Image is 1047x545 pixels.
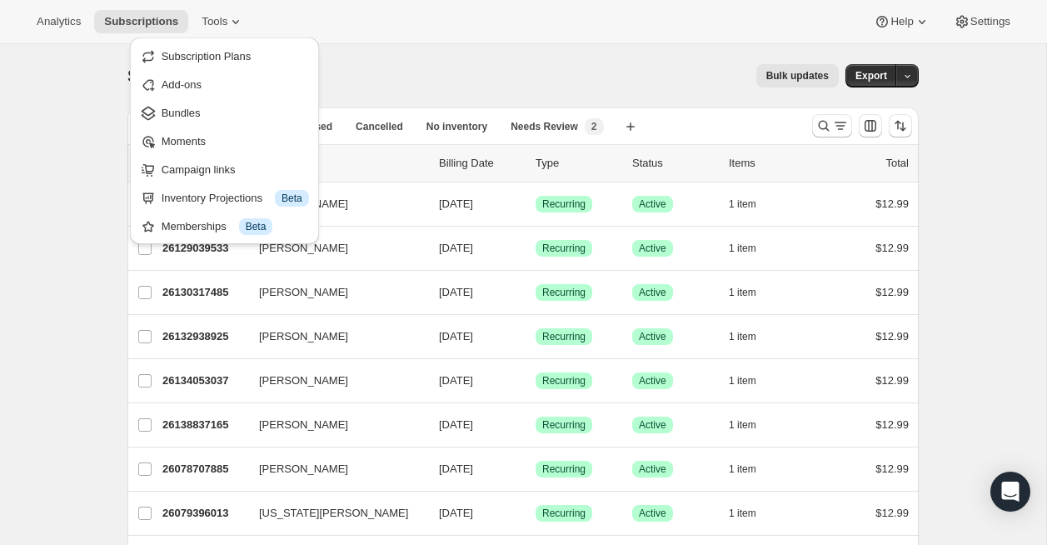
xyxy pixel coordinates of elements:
button: 1 item [729,281,775,304]
span: 1 item [729,330,756,343]
span: Settings [970,15,1010,28]
span: Active [639,507,666,520]
p: 26138837165 [162,417,246,433]
span: 1 item [729,374,756,387]
span: Active [639,462,666,476]
span: [DATE] [439,197,473,210]
span: Help [890,15,913,28]
span: Bulk updates [766,69,829,82]
button: 1 item [729,325,775,348]
span: [PERSON_NAME] [259,417,348,433]
p: Customer [259,155,426,172]
span: $12.99 [875,374,909,387]
button: Export [845,64,897,87]
span: Bundles [162,107,201,119]
button: Campaign links [135,156,314,182]
span: Cancelled [356,120,403,133]
span: [DATE] [439,286,473,298]
span: Beta [246,220,267,233]
button: Create new view [617,115,644,138]
span: $12.99 [875,507,909,519]
span: [DATE] [439,374,473,387]
span: $12.99 [875,462,909,475]
button: 1 item [729,369,775,392]
p: 26079396013 [162,505,246,522]
button: [US_STATE][PERSON_NAME] [249,500,416,527]
button: Moments [135,127,314,154]
button: 1 item [729,457,775,481]
span: Recurring [542,286,586,299]
span: Active [639,418,666,432]
span: [DATE] [439,418,473,431]
button: Subscription Plans [135,42,314,69]
span: Recurring [542,197,586,211]
button: 1 item [729,413,775,437]
span: [DATE] [439,242,473,254]
span: [DATE] [439,507,473,519]
span: Recurring [542,242,586,255]
span: 1 item [729,418,756,432]
span: 1 item [729,286,756,299]
div: 26129039533[PERSON_NAME][DATE]SuccessRecurringSuccessActive1 item$12.99 [162,237,909,260]
span: [DATE] [439,462,473,475]
span: 1 item [729,242,756,255]
span: $12.99 [875,418,909,431]
button: Add-ons [135,71,314,97]
button: 1 item [729,192,775,216]
div: 26132938925[PERSON_NAME][DATE]SuccessRecurringSuccessActive1 item$12.99 [162,325,909,348]
span: $12.99 [875,242,909,254]
span: Recurring [542,507,586,520]
button: Settings [944,10,1020,33]
p: 26078707885 [162,461,246,477]
div: Type [536,155,619,172]
span: Subscriptions [104,15,178,28]
span: Needs Review [511,120,578,133]
button: [PERSON_NAME] [249,323,416,350]
span: 2 [591,120,597,133]
button: [PERSON_NAME] [249,412,416,438]
div: Items [729,155,812,172]
button: Sort the results [889,114,912,137]
span: Recurring [542,374,586,387]
button: 1 item [729,237,775,260]
div: 26079396013[US_STATE][PERSON_NAME][DATE]SuccessRecurringSuccessActive1 item$12.99 [162,502,909,525]
button: Search and filter results [812,114,852,137]
p: 26132938925 [162,328,246,345]
p: 26130317485 [162,284,246,301]
button: [PERSON_NAME] [249,456,416,482]
span: Tools [202,15,227,28]
span: [PERSON_NAME] [259,461,348,477]
span: Recurring [542,462,586,476]
span: Active [639,197,666,211]
button: Bundles [135,99,314,126]
span: Subscription Plans [162,50,252,62]
span: Add-ons [162,78,202,91]
span: [DATE] [439,330,473,342]
div: 16348217517[PERSON_NAME][DATE]SuccessRecurringSuccessActive1 item$12.99 [162,192,909,216]
button: Subscriptions [94,10,188,33]
button: Inventory Projections [135,184,314,211]
div: 26138837165[PERSON_NAME][DATE]SuccessRecurringSuccessActive1 item$12.99 [162,413,909,437]
span: Active [639,374,666,387]
div: IDCustomerBilling DateTypeStatusItemsTotal [162,155,909,172]
span: Analytics [37,15,81,28]
button: Analytics [27,10,91,33]
span: Active [639,330,666,343]
span: 1 item [729,197,756,211]
span: Recurring [542,418,586,432]
p: 26134053037 [162,372,246,389]
div: 26130317485[PERSON_NAME][DATE]SuccessRecurringSuccessActive1 item$12.99 [162,281,909,304]
span: Beta [282,192,302,205]
span: 1 item [729,462,756,476]
span: $12.99 [875,197,909,210]
div: 26078707885[PERSON_NAME][DATE]SuccessRecurringSuccessActive1 item$12.99 [162,457,909,481]
button: Tools [192,10,254,33]
span: 1 item [729,507,756,520]
span: Campaign links [162,163,236,176]
button: Bulk updates [756,64,839,87]
span: [PERSON_NAME] [259,284,348,301]
span: Export [855,69,887,82]
span: Active [639,286,666,299]
span: $12.99 [875,330,909,342]
span: $12.99 [875,286,909,298]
